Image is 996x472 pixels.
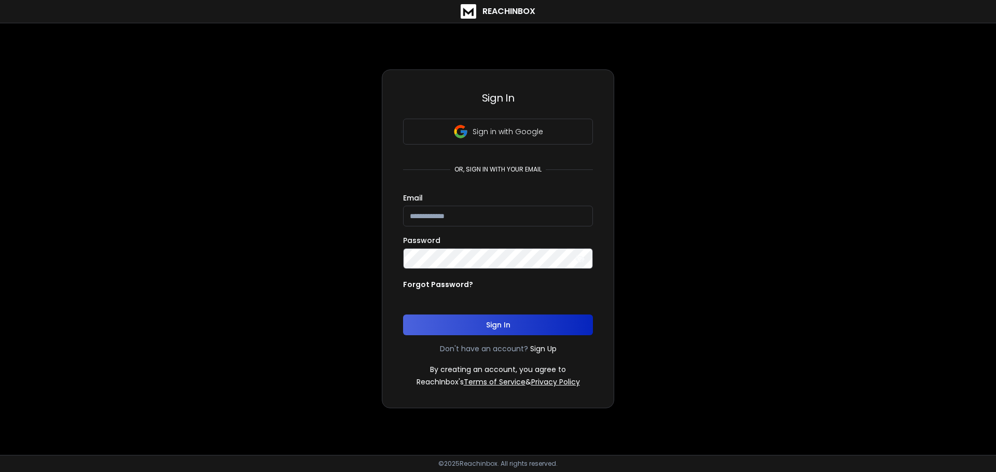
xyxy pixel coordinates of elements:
[403,314,593,335] button: Sign In
[461,4,476,19] img: logo
[417,377,580,387] p: ReachInbox's &
[403,194,423,202] label: Email
[403,279,473,290] p: Forgot Password?
[440,344,528,354] p: Don't have an account?
[482,5,535,18] h1: ReachInbox
[530,344,557,354] a: Sign Up
[430,364,566,375] p: By creating an account, you agree to
[531,377,580,387] a: Privacy Policy
[403,91,593,105] h3: Sign In
[403,119,593,145] button: Sign in with Google
[450,165,546,174] p: or, sign in with your email
[473,126,543,137] p: Sign in with Google
[438,460,558,468] p: © 2025 Reachinbox. All rights reserved.
[464,377,525,387] a: Terms of Service
[461,4,535,19] a: ReachInbox
[403,237,440,244] label: Password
